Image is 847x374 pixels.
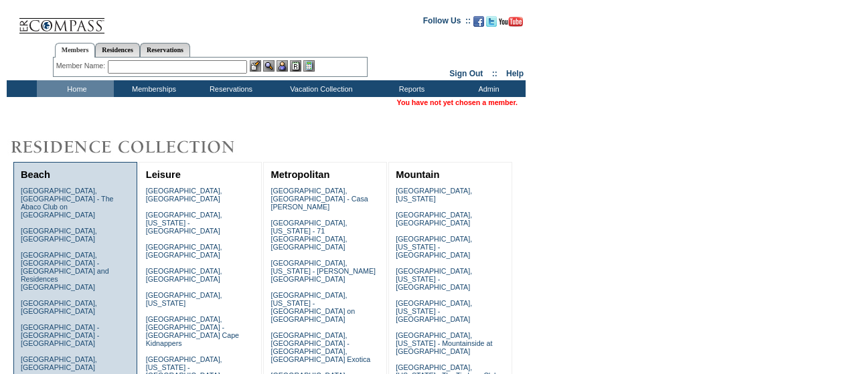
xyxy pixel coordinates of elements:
a: Leisure [146,169,181,180]
a: Sign Out [449,69,483,78]
div: Member Name: [56,60,108,72]
span: :: [492,69,497,78]
td: Vacation Collection [268,80,372,97]
td: Memberships [114,80,191,97]
a: [GEOGRAPHIC_DATA], [GEOGRAPHIC_DATA] - [GEOGRAPHIC_DATA] and Residences [GEOGRAPHIC_DATA] [21,251,109,291]
img: Follow us on Twitter [486,16,497,27]
span: You have not yet chosen a member. [397,98,518,106]
a: [GEOGRAPHIC_DATA], [GEOGRAPHIC_DATA] [146,243,222,259]
a: [GEOGRAPHIC_DATA], [US_STATE] - [GEOGRAPHIC_DATA] [146,211,222,235]
img: Reservations [290,60,301,72]
img: Impersonate [277,60,288,72]
a: Become our fan on Facebook [473,20,484,28]
img: b_calculator.gif [303,60,315,72]
a: [GEOGRAPHIC_DATA], [GEOGRAPHIC_DATA] - [GEOGRAPHIC_DATA] Cape Kidnappers [146,315,239,347]
img: b_edit.gif [250,60,261,72]
td: Reservations [191,80,268,97]
a: [GEOGRAPHIC_DATA], [US_STATE] - [GEOGRAPHIC_DATA] [396,267,472,291]
a: [GEOGRAPHIC_DATA], [GEOGRAPHIC_DATA] [146,267,222,283]
a: [GEOGRAPHIC_DATA], [US_STATE] [396,187,472,203]
a: Mountain [396,169,439,180]
img: i.gif [7,20,17,21]
a: Reservations [140,43,190,57]
a: [GEOGRAPHIC_DATA], [GEOGRAPHIC_DATA] [21,299,97,315]
a: Help [506,69,524,78]
a: [GEOGRAPHIC_DATA], [GEOGRAPHIC_DATA] - Casa [PERSON_NAME] [271,187,368,211]
a: [GEOGRAPHIC_DATA], [GEOGRAPHIC_DATA] [21,355,97,371]
td: Home [37,80,114,97]
td: Follow Us :: [423,15,471,31]
a: [GEOGRAPHIC_DATA], [GEOGRAPHIC_DATA] - [GEOGRAPHIC_DATA], [GEOGRAPHIC_DATA] Exotica [271,331,370,363]
a: [GEOGRAPHIC_DATA], [US_STATE] - [GEOGRAPHIC_DATA] on [GEOGRAPHIC_DATA] [271,291,355,323]
td: Reports [372,80,449,97]
img: Become our fan on Facebook [473,16,484,27]
a: [GEOGRAPHIC_DATA], [GEOGRAPHIC_DATA] [146,187,222,203]
img: Subscribe to our YouTube Channel [499,17,523,27]
img: View [263,60,275,72]
a: [GEOGRAPHIC_DATA], [US_STATE] - [GEOGRAPHIC_DATA] [396,235,472,259]
a: [GEOGRAPHIC_DATA], [US_STATE] [146,291,222,307]
a: Beach [21,169,50,180]
a: Members [55,43,96,58]
a: Follow us on Twitter [486,20,497,28]
a: [GEOGRAPHIC_DATA], [GEOGRAPHIC_DATA] - The Abaco Club on [GEOGRAPHIC_DATA] [21,187,114,219]
a: Subscribe to our YouTube Channel [499,20,523,28]
a: [GEOGRAPHIC_DATA], [GEOGRAPHIC_DATA] [396,211,472,227]
a: [GEOGRAPHIC_DATA], [US_STATE] - [PERSON_NAME][GEOGRAPHIC_DATA] [271,259,376,283]
img: Destinations by Exclusive Resorts [7,134,268,161]
a: [GEOGRAPHIC_DATA], [US_STATE] - 71 [GEOGRAPHIC_DATA], [GEOGRAPHIC_DATA] [271,219,347,251]
a: Metropolitan [271,169,329,180]
a: [GEOGRAPHIC_DATA], [US_STATE] - Mountainside at [GEOGRAPHIC_DATA] [396,331,492,355]
a: [GEOGRAPHIC_DATA], [US_STATE] - [GEOGRAPHIC_DATA] [396,299,472,323]
a: [GEOGRAPHIC_DATA], [GEOGRAPHIC_DATA] [21,227,97,243]
td: Admin [449,80,526,97]
a: Residences [95,43,140,57]
a: [GEOGRAPHIC_DATA] - [GEOGRAPHIC_DATA] - [GEOGRAPHIC_DATA] [21,323,99,347]
img: Compass Home [18,7,105,34]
